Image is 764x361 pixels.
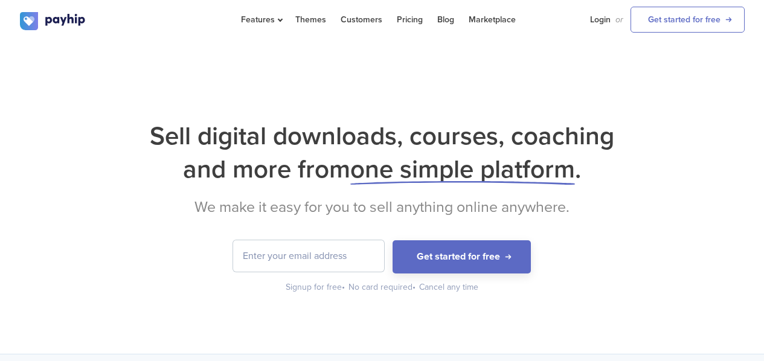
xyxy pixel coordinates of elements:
[350,154,575,185] span: one simple platform
[241,14,281,25] span: Features
[286,281,346,293] div: Signup for free
[393,240,531,273] button: Get started for free
[631,7,745,33] a: Get started for free
[233,240,384,272] input: Enter your email address
[20,12,86,30] img: logo.svg
[419,281,478,293] div: Cancel any time
[20,120,745,186] h1: Sell digital downloads, courses, coaching and more from
[20,198,745,216] h2: We make it easy for you to sell anything online anywhere.
[348,281,417,293] div: No card required
[412,282,416,292] span: •
[575,154,581,185] span: .
[342,282,345,292] span: •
